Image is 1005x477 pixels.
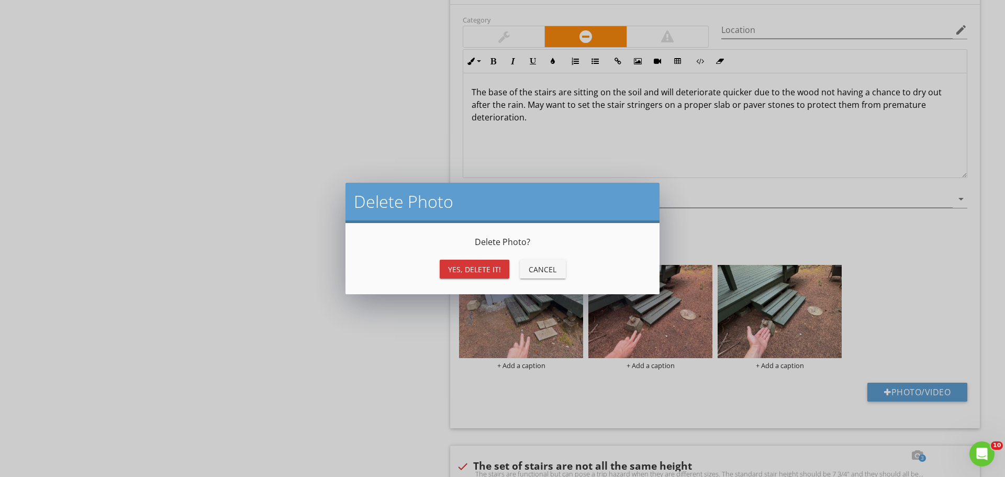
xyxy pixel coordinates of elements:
[991,441,1003,450] span: 10
[528,264,557,275] div: Cancel
[358,236,647,248] p: Delete Photo ?
[448,264,501,275] div: Yes, Delete it!
[440,260,509,279] button: Yes, Delete it!
[969,441,995,467] iframe: Intercom live chat
[354,191,651,212] h2: Delete Photo
[520,260,566,279] button: Cancel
